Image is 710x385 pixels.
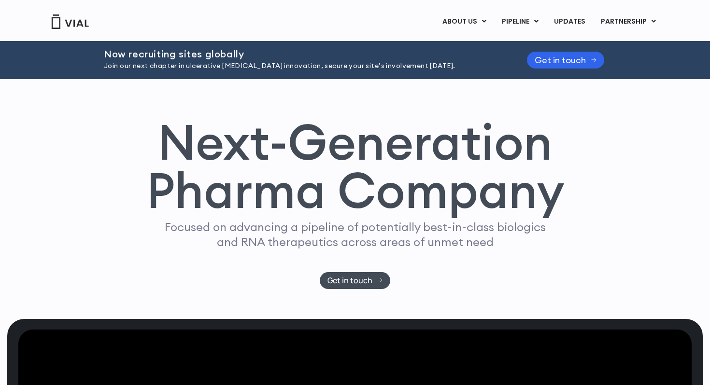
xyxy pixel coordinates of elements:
[104,49,503,59] h2: Now recruiting sites globally
[320,272,391,289] a: Get in touch
[494,14,546,30] a: PIPELINEMenu Toggle
[146,118,564,215] h1: Next-Generation Pharma Company
[327,277,372,284] span: Get in touch
[104,61,503,71] p: Join our next chapter in ulcerative [MEDICAL_DATA] innovation, secure your site’s involvement [DA...
[535,56,586,64] span: Get in touch
[593,14,664,30] a: PARTNERSHIPMenu Toggle
[435,14,494,30] a: ABOUT USMenu Toggle
[160,220,550,249] p: Focused on advancing a pipeline of potentially best-in-class biologics and RNA therapeutics acros...
[546,14,593,30] a: UPDATES
[527,52,604,69] a: Get in touch
[51,14,89,29] img: Vial Logo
